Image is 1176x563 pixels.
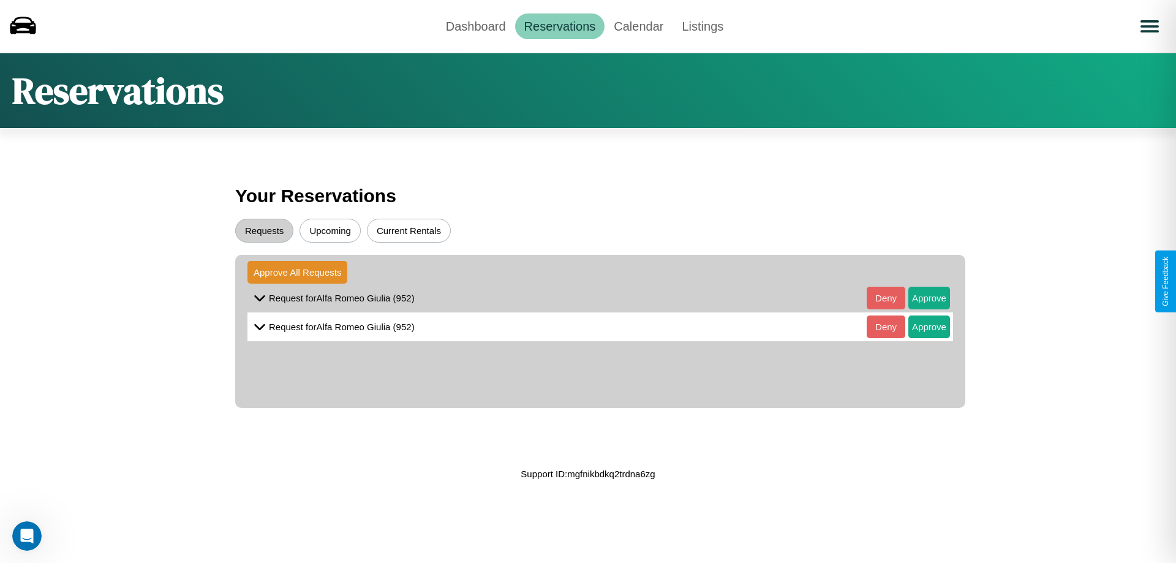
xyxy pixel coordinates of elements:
[367,219,451,243] button: Current Rentals
[12,521,42,551] iframe: Intercom live chat
[247,261,347,284] button: Approve All Requests
[908,316,950,338] button: Approve
[300,219,361,243] button: Upcoming
[269,290,415,306] p: Request for Alfa Romeo Giulia (952)
[867,316,905,338] button: Deny
[515,13,605,39] a: Reservations
[437,13,515,39] a: Dashboard
[235,219,293,243] button: Requests
[908,287,950,309] button: Approve
[867,287,905,309] button: Deny
[1133,9,1167,43] button: Open menu
[1161,257,1170,306] div: Give Feedback
[235,179,941,213] h3: Your Reservations
[673,13,733,39] a: Listings
[605,13,673,39] a: Calendar
[269,319,415,335] p: Request for Alfa Romeo Giulia (952)
[12,66,224,116] h1: Reservations
[521,466,655,482] p: Support ID: mgfnikbdkq2trdna6zg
